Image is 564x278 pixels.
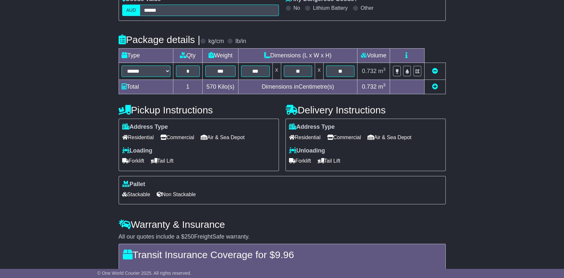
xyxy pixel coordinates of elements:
[289,147,325,154] label: Unloading
[151,156,174,166] span: Tail Lift
[160,132,194,142] span: Commercial
[123,249,441,260] h4: Transit Insurance Coverage for $
[378,68,386,74] span: m
[122,181,145,188] label: Pallet
[119,49,173,63] td: Type
[368,132,412,142] span: Air & Sea Depot
[173,49,203,63] td: Qty
[119,105,279,115] h4: Pickup Instructions
[361,5,374,11] label: Other
[275,249,294,260] span: 9.96
[203,80,239,94] td: Kilo(s)
[357,49,390,63] td: Volume
[122,132,154,142] span: Residential
[207,83,216,90] span: 570
[239,80,357,94] td: Dimensions in Centimetre(s)
[235,38,246,45] label: lb/in
[119,233,446,241] div: All our quotes include a $ FreightSafe warranty.
[432,83,438,90] a: Add new item
[289,132,321,142] span: Residential
[315,63,323,80] td: x
[97,271,192,276] span: © One World Courier 2025. All rights reserved.
[432,68,438,74] a: Remove this item
[203,49,239,63] td: Weight
[122,147,152,154] label: Loading
[239,49,357,63] td: Dimensions (L x W x H)
[122,5,140,16] label: AUD
[201,132,245,142] span: Air & Sea Depot
[294,5,300,11] label: No
[378,83,386,90] span: m
[289,156,311,166] span: Forklift
[362,83,377,90] span: 0.732
[383,67,386,72] sup: 3
[285,105,446,115] h4: Delivery Instructions
[184,233,194,240] span: 250
[313,5,348,11] label: Lithium Battery
[122,124,168,131] label: Address Type
[289,124,335,131] label: Address Type
[122,189,150,199] span: Stackable
[383,82,386,87] sup: 3
[327,132,361,142] span: Commercial
[119,80,173,94] td: Total
[208,38,224,45] label: kg/cm
[122,156,144,166] span: Forklift
[173,80,203,94] td: 1
[119,219,446,230] h4: Warranty & Insurance
[362,68,377,74] span: 0.732
[119,34,200,45] h4: Package details |
[272,63,281,80] td: x
[157,189,196,199] span: Non Stackable
[318,156,340,166] span: Tail Lift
